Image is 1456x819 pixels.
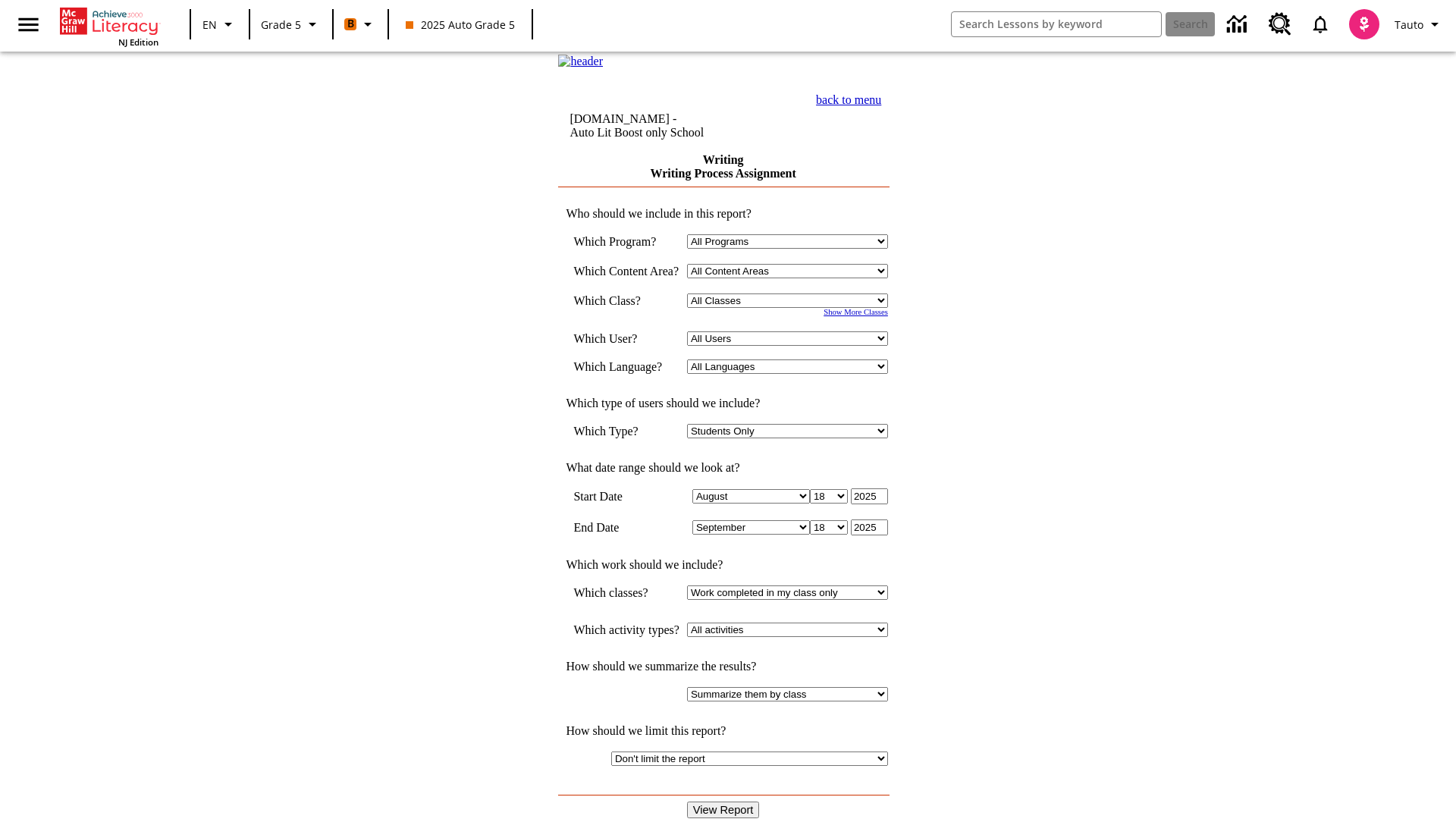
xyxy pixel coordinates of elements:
[1389,11,1450,38] button: Profile/Settings
[558,558,888,572] td: Which work should we include?
[6,2,51,47] button: Open side menu
[558,55,603,68] img: header
[952,12,1161,36] input: search field
[406,17,515,33] span: 2025 Auto Grade 5
[824,308,888,316] a: Show More Classes
[558,207,888,221] td: Who should we include in this report?
[573,265,679,278] nobr: Which Content Area?
[558,724,888,738] td: How should we limit this report?
[347,14,354,33] span: B
[558,461,888,475] td: What date range should we look at?
[1260,4,1301,45] a: Resource Center, Will open in new tab
[202,17,217,33] span: EN
[1340,5,1389,44] button: Select a new avatar
[570,112,762,140] td: [DOMAIN_NAME] -
[573,623,679,637] td: Which activity types?
[573,293,679,308] td: Which Class?
[558,397,888,410] td: Which type of users should we include?
[573,424,679,438] td: Which Type?
[261,17,301,33] span: Grade 5
[573,519,679,535] td: End Date
[60,5,158,48] div: Home
[1395,17,1423,33] span: Tauto
[687,802,760,818] input: View Report
[338,11,383,38] button: Boost Class color is orange. Change class color
[1301,5,1340,44] a: Notifications
[573,359,679,374] td: Which Language?
[573,585,679,600] td: Which classes?
[570,126,704,139] nobr: Auto Lit Boost only School
[196,11,244,38] button: Language: EN, Select a language
[118,36,158,48] span: NJ Edition
[816,93,881,106] a: back to menu
[255,11,328,38] button: Grade: Grade 5, Select a grade
[573,234,679,249] td: Which Program?
[1218,4,1260,45] a: Data Center
[573,331,679,346] td: Which User?
[1349,9,1379,39] img: avatar image
[573,488,679,504] td: Start Date
[558,660,888,673] td: How should we summarize the results?
[650,153,795,180] a: Writing Writing Process Assignment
